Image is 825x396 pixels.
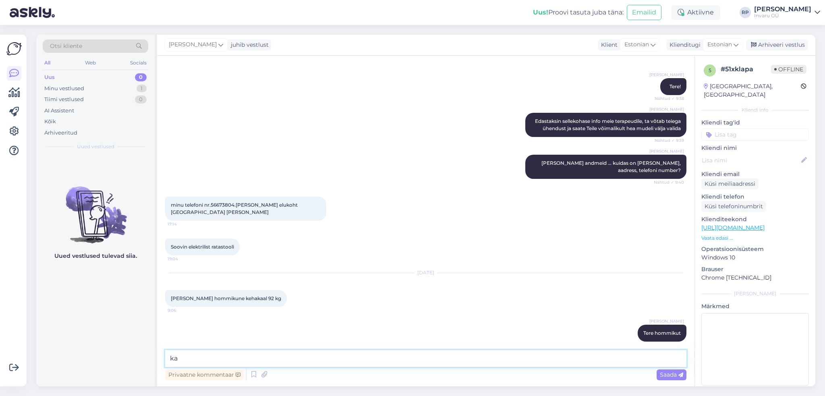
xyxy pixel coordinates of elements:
[135,95,147,104] div: 0
[533,8,624,17] div: Proovi tasuta juba täna:
[671,5,720,20] div: Aktiivne
[701,144,809,152] p: Kliendi nimi
[701,201,766,212] div: Küsi telefoninumbrit
[701,129,809,141] input: Lisa tag
[701,302,809,311] p: Märkmed
[649,318,684,324] span: [PERSON_NAME]
[701,290,809,297] div: [PERSON_NAME]
[44,107,74,115] div: AI Assistent
[666,41,701,49] div: Klienditugi
[709,67,711,73] span: 5
[701,170,809,178] p: Kliendi email
[171,295,281,301] span: [PERSON_NAME] hommikune kehakaal 92 kg
[129,58,148,68] div: Socials
[746,39,808,50] div: Arhiveeri vestlus
[701,215,809,224] p: Klienditeekond
[171,202,299,215] span: minu telefoni nr.56673804.[PERSON_NAME] elukoht [GEOGRAPHIC_DATA] [PERSON_NAME]
[701,253,809,262] p: Windows 10
[6,41,22,56] img: Askly Logo
[701,234,809,242] p: Vaata edasi ...
[165,350,686,367] textarea: ka
[754,6,811,12] div: [PERSON_NAME]
[654,95,684,102] span: Nähtud ✓ 9:38
[654,342,684,348] span: 9:10
[137,85,147,93] div: 1
[701,245,809,253] p: Operatsioonisüsteem
[701,178,759,189] div: Küsi meiliaadressi
[704,82,801,99] div: [GEOGRAPHIC_DATA], [GEOGRAPHIC_DATA]
[660,371,683,378] span: Saada
[701,224,765,231] a: [URL][DOMAIN_NAME]
[702,156,800,165] input: Lisa nimi
[77,143,114,150] span: Uued vestlused
[627,5,661,20] button: Emailid
[169,40,217,49] span: [PERSON_NAME]
[535,118,682,131] span: Edastaksin sellekohase info meie terapeudile, ta võtab teiega ühendust ja saate Teile võimalikult...
[649,72,684,78] span: [PERSON_NAME]
[168,307,198,313] span: 9:06
[44,73,55,81] div: Uus
[701,265,809,274] p: Brauser
[44,85,84,93] div: Minu vestlused
[670,83,681,89] span: Tere!
[541,160,682,173] span: [PERSON_NAME] andmeid ... kuidas on [PERSON_NAME], aadress, telefoni number?
[50,42,82,50] span: Otsi kliente
[533,8,548,16] b: Uus!
[643,330,681,336] span: Tere hommikut
[36,172,155,245] img: No chats
[654,179,684,185] span: Nähtud ✓ 9:40
[43,58,52,68] div: All
[754,6,820,19] a: [PERSON_NAME]Invaru OÜ
[44,129,77,137] div: Arhiveeritud
[771,65,806,74] span: Offline
[701,193,809,201] p: Kliendi telefon
[624,40,649,49] span: Estonian
[701,274,809,282] p: Chrome [TECHNICAL_ID]
[44,95,84,104] div: Tiimi vestlused
[707,40,732,49] span: Estonian
[83,58,97,68] div: Web
[228,41,269,49] div: juhib vestlust
[165,269,686,276] div: [DATE]
[598,41,618,49] div: Klient
[701,118,809,127] p: Kliendi tag'id
[754,12,811,19] div: Invaru OÜ
[721,64,771,74] div: # 51xklapa
[649,106,684,112] span: [PERSON_NAME]
[135,73,147,81] div: 0
[649,148,684,154] span: [PERSON_NAME]
[165,369,244,380] div: Privaatne kommentaar
[54,252,137,260] p: Uued vestlused tulevad siia.
[168,256,198,262] span: 19:04
[168,221,198,227] span: 17:14
[740,7,751,18] div: RP
[171,244,234,250] span: Soovin elektrilist ratastooli
[44,118,56,126] div: Kõik
[701,106,809,114] div: Kliendi info
[654,137,684,143] span: Nähtud ✓ 9:39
